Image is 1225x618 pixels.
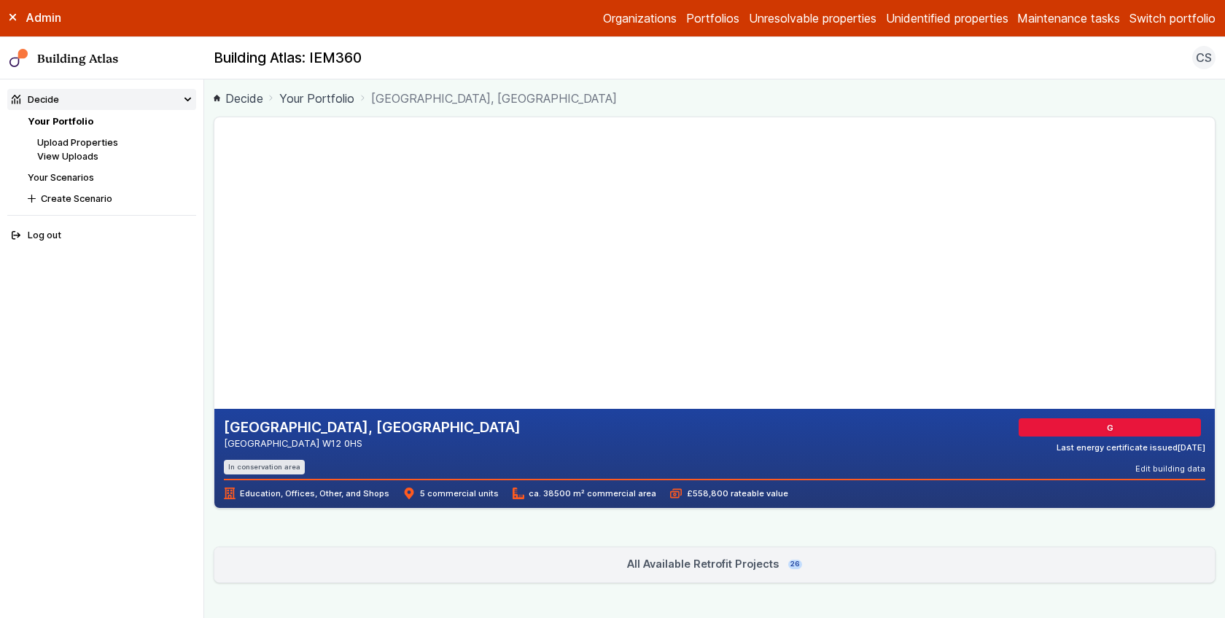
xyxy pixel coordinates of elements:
time: [DATE] [1178,442,1205,453]
a: Maintenance tasks [1017,9,1120,27]
a: Your Portfolio [28,116,93,127]
a: Upload Properties [37,137,118,148]
div: Last energy certificate issued [1057,442,1205,453]
span: Education, Offices, Other, and Shops [224,488,389,499]
li: In conservation area [224,460,306,474]
h2: Building Atlas: IEM360 [214,49,362,68]
span: 26 [788,560,802,569]
h3: All Available Retrofit Projects [627,556,802,572]
h2: [GEOGRAPHIC_DATA], [GEOGRAPHIC_DATA] [224,418,521,437]
button: Switch portfolio [1129,9,1216,27]
a: Portfolios [686,9,739,27]
span: £558,800 rateable value [670,488,787,499]
span: [GEOGRAPHIC_DATA], [GEOGRAPHIC_DATA] [371,90,617,107]
a: Unidentified properties [886,9,1008,27]
a: Your Portfolio [279,90,354,107]
button: Edit building data [1135,463,1205,474]
span: CS [1196,49,1212,66]
a: Your Scenarios [28,172,94,183]
img: main-0bbd2752.svg [9,49,28,68]
span: ca. 38500 m² commercial area [513,488,656,499]
button: Create Scenario [23,188,196,209]
span: 5 commercial units [403,488,498,499]
a: Unresolvable properties [749,9,876,27]
a: View Uploads [37,151,98,162]
a: Decide [214,90,263,107]
div: Decide [12,93,59,106]
a: Organizations [603,9,677,27]
a: All Available Retrofit Projects26 [214,547,1215,582]
summary: Decide [7,89,197,110]
button: Log out [7,225,197,246]
span: G [1109,422,1115,434]
button: CS [1192,46,1216,69]
address: [GEOGRAPHIC_DATA] W12 0HS [224,437,521,450]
